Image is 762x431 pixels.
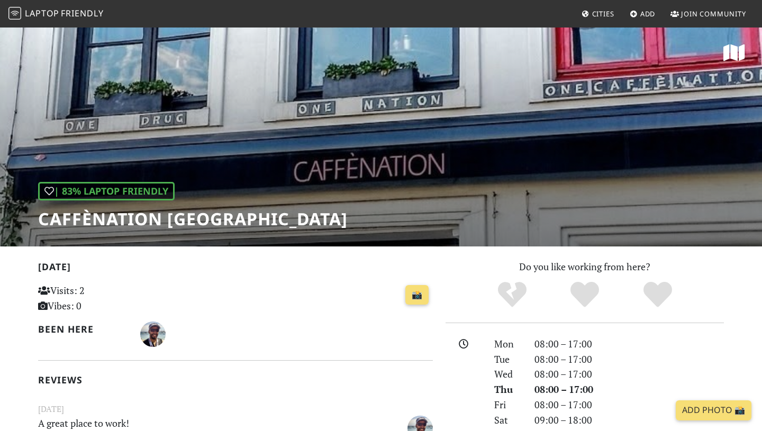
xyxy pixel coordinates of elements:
div: | 83% Laptop Friendly [38,182,175,200]
div: 08:00 – 17:00 [528,366,730,382]
h2: [DATE] [38,261,433,277]
div: Mon [488,336,528,352]
div: Sat [488,412,528,428]
div: Definitely! [621,280,694,309]
div: Tue [488,352,528,367]
span: Cities [592,9,614,19]
div: 08:00 – 17:00 [528,336,730,352]
a: Add Photo 📸 [676,400,751,420]
span: Add [640,9,656,19]
span: Join Community [681,9,746,19]
div: No [476,280,549,309]
h2: Reviews [38,374,433,386]
div: 08:00 – 17:00 [528,352,730,367]
a: LaptopFriendly LaptopFriendly [8,5,104,23]
div: Wed [488,366,528,382]
div: 09:00 – 18:00 [528,412,730,428]
p: Visits: 2 Vibes: 0 [38,283,161,314]
h2: Been here [38,324,128,335]
div: Thu [488,382,528,397]
span: Carlos Monteiro [140,327,166,340]
span: Laptop [25,7,59,19]
div: 08:00 – 17:00 [528,397,730,412]
a: 📸 [405,285,429,305]
a: Cities [577,4,619,23]
div: 08:00 – 17:00 [528,382,730,397]
span: Friendly [61,7,103,19]
img: LaptopFriendly [8,7,21,20]
div: Fri [488,397,528,412]
h1: Caffènation [GEOGRAPHIC_DATA] [38,209,348,229]
a: Join Community [666,4,750,23]
img: 1065-carlos.jpg [140,322,166,347]
div: Yes [548,280,621,309]
small: [DATE] [32,402,439,416]
p: Do you like working from here? [446,259,724,274]
a: Add [625,4,660,23]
